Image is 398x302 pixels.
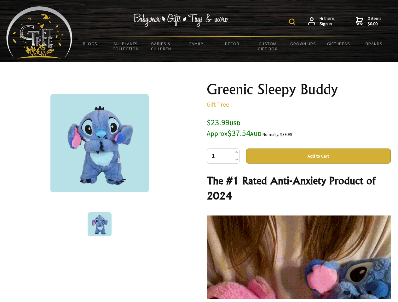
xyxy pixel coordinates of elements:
[289,19,295,25] img: product search
[50,94,149,192] img: Greenic Sleepy Buddy
[108,37,144,55] a: All Plants Collection
[356,16,382,27] a: 0 items$0.00
[368,15,382,27] span: 0 items
[250,37,286,55] a: Custom Gift Box
[179,37,215,50] a: Family
[246,148,391,164] button: Add to Cart
[88,212,112,236] img: Greenic Sleepy Buddy
[368,21,382,27] strong: $0.00
[320,21,336,27] strong: Sign in
[250,130,262,137] span: AUD
[207,174,375,202] strong: The #1 Rated Anti-Anxiety Product of 2024
[207,100,229,108] a: Gift Tree
[229,120,240,127] span: USD
[285,37,321,50] a: Grown Ups
[207,82,391,97] h1: Greenic Sleepy Buddy
[72,37,108,50] a: BLOGS
[262,132,292,137] small: Normally: $39.99
[6,6,72,59] img: Babyware - Gifts - Toys and more...
[214,37,250,50] a: Decor
[321,37,356,50] a: Gift Ideas
[320,16,336,27] span: Hi there,
[143,37,179,55] a: Babies & Children
[356,37,392,50] a: Brands
[308,16,336,27] a: Hi there,Sign in
[134,14,228,27] img: Babywear - Gifts - Toys & more
[207,117,262,138] span: $23.99 $37.54
[207,129,228,138] small: Approx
